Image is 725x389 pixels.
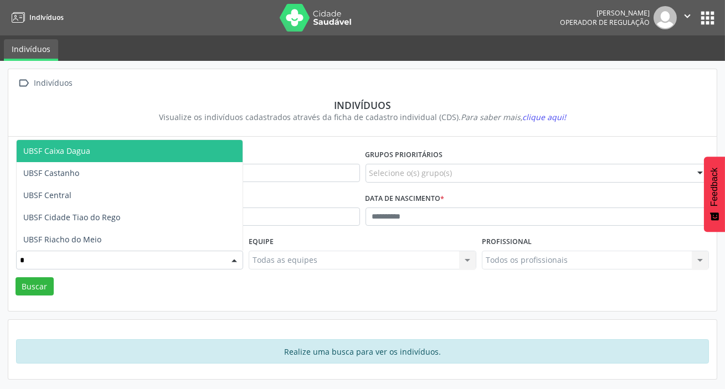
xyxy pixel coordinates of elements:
[698,8,717,28] button: apps
[366,147,443,164] label: Grupos prioritários
[16,75,75,91] a:  Indivíduos
[24,111,701,123] div: Visualize os indivíduos cadastrados através da ficha de cadastro individual (CDS).
[709,168,719,206] span: Feedback
[560,8,650,18] div: [PERSON_NAME]
[16,277,54,296] button: Buscar
[23,190,71,200] span: UBSF Central
[522,112,566,122] span: clique aqui!
[23,168,79,178] span: UBSF Castanho
[32,75,75,91] div: Indivíduos
[16,339,709,364] div: Realize uma busca para ver os indivíduos.
[24,99,701,111] div: Indivíduos
[677,6,698,29] button: 
[560,18,650,27] span: Operador de regulação
[8,8,64,27] a: Indivíduos
[23,234,101,245] span: UBSF Riacho do Meio
[23,212,120,222] span: UBSF Cidade Tiao do Rego
[16,75,32,91] i: 
[482,234,532,251] label: Profissional
[29,13,64,22] span: Indivíduos
[249,234,274,251] label: Equipe
[704,157,725,232] button: Feedback - Mostrar pesquisa
[23,146,90,156] span: UBSF Caixa Dagua
[366,190,445,208] label: Data de nascimento
[654,6,677,29] img: img
[369,167,453,179] span: Selecione o(s) grupo(s)
[681,10,693,22] i: 
[461,112,566,122] i: Para saber mais,
[4,39,58,61] a: Indivíduos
